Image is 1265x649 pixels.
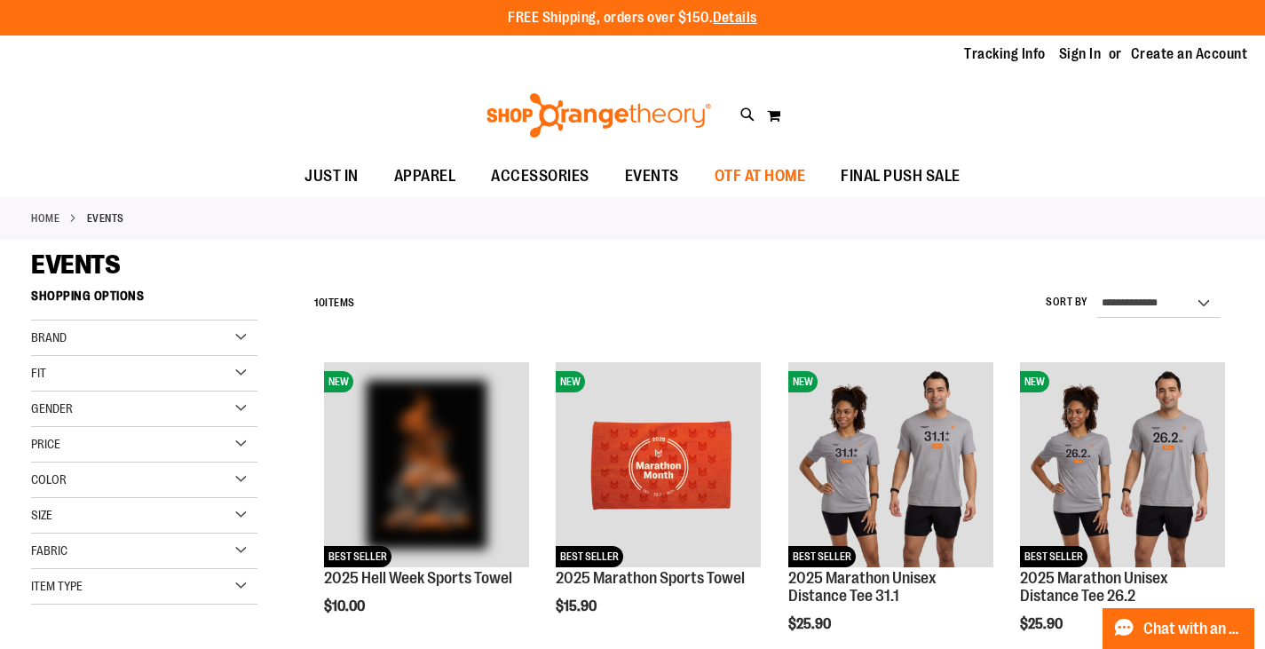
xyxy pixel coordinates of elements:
span: $25.90 [1020,616,1065,632]
span: BEST SELLER [788,546,856,567]
a: JUST IN [287,156,376,197]
a: Create an Account [1131,44,1248,64]
p: FREE Shipping, orders over $150. [508,8,757,28]
a: 2025 Marathon Unisex Distance Tee 31.1 [788,569,937,605]
img: Shop Orangetheory [484,93,714,138]
a: 2025 Marathon Unisex Distance Tee 31.1NEWBEST SELLER [788,362,993,570]
a: 2025 Marathon Sports Towel [556,569,745,587]
span: NEW [788,371,818,392]
h2: Items [314,289,355,317]
a: 2025 Hell Week Sports Towel [324,569,512,587]
span: Price [31,437,60,451]
span: Fit [31,366,46,380]
span: $10.00 [324,598,368,614]
span: $15.90 [556,598,599,614]
span: EVENTS [31,249,120,280]
span: Size [31,508,52,522]
a: Home [31,210,59,226]
span: BEST SELLER [556,546,623,567]
a: OTF AT HOME [697,156,824,197]
span: OTF AT HOME [715,156,806,196]
span: NEW [324,371,353,392]
a: 2025 Marathon Unisex Distance Tee 26.2 [1020,569,1168,605]
a: Tracking Info [964,44,1046,64]
span: JUST IN [304,156,359,196]
a: ACCESSORIES [473,156,607,197]
img: OTF 2025 Hell Week Event Retail [324,362,529,567]
a: 2025 Marathon Sports TowelNEWBEST SELLER [556,362,761,570]
a: 2025 Marathon Unisex Distance Tee 26.2NEWBEST SELLER [1020,362,1225,570]
span: APPAREL [394,156,456,196]
span: NEW [1020,371,1049,392]
span: Chat with an Expert [1143,621,1244,637]
label: Sort By [1046,295,1088,310]
span: Brand [31,330,67,344]
img: 2025 Marathon Sports Towel [556,362,761,567]
span: ACCESSORIES [491,156,589,196]
span: $25.90 [788,616,834,632]
a: APPAREL [376,156,474,197]
span: Gender [31,401,73,416]
button: Chat with an Expert [1103,608,1255,649]
a: OTF 2025 Hell Week Event RetailNEWBEST SELLER [324,362,529,570]
span: EVENTS [625,156,679,196]
span: BEST SELLER [324,546,391,567]
span: FINAL PUSH SALE [841,156,961,196]
span: 10 [314,297,325,309]
a: EVENTS [607,156,697,196]
span: Color [31,472,67,487]
span: Item Type [31,579,83,593]
a: FINAL PUSH SALE [823,156,978,197]
strong: Shopping Options [31,281,257,321]
span: BEST SELLER [1020,546,1087,567]
span: Fabric [31,543,67,558]
strong: EVENTS [87,210,124,226]
a: Details [713,10,757,26]
a: Sign In [1059,44,1102,64]
span: NEW [556,371,585,392]
img: 2025 Marathon Unisex Distance Tee 26.2 [1020,362,1225,567]
img: 2025 Marathon Unisex Distance Tee 31.1 [788,362,993,567]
